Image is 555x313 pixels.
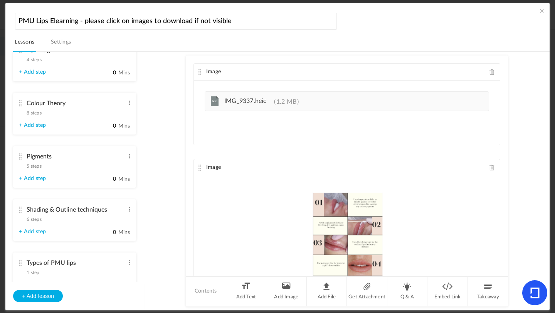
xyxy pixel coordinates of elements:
[118,230,130,235] span: Mins
[274,99,299,105] span: 1.2 MB
[97,123,116,130] input: Mins
[211,96,219,106] cite: heic
[118,123,130,129] span: Mins
[266,277,307,306] li: Add Image
[97,176,116,183] input: Mins
[205,187,489,303] img: img-9428.jpg
[118,177,130,182] span: Mins
[427,277,468,306] li: Embed Link
[186,277,226,306] li: Contents
[97,229,116,236] input: Mins
[118,70,130,76] span: Mins
[206,165,221,170] span: Image
[468,277,508,306] li: Takeaway
[226,277,267,306] li: Add Text
[347,277,387,306] li: Get Attachment
[206,69,221,74] span: Image
[307,277,347,306] li: Add File
[387,277,428,306] li: Q & A
[224,98,267,104] span: IMG_9337.heic
[97,69,116,77] input: Mins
